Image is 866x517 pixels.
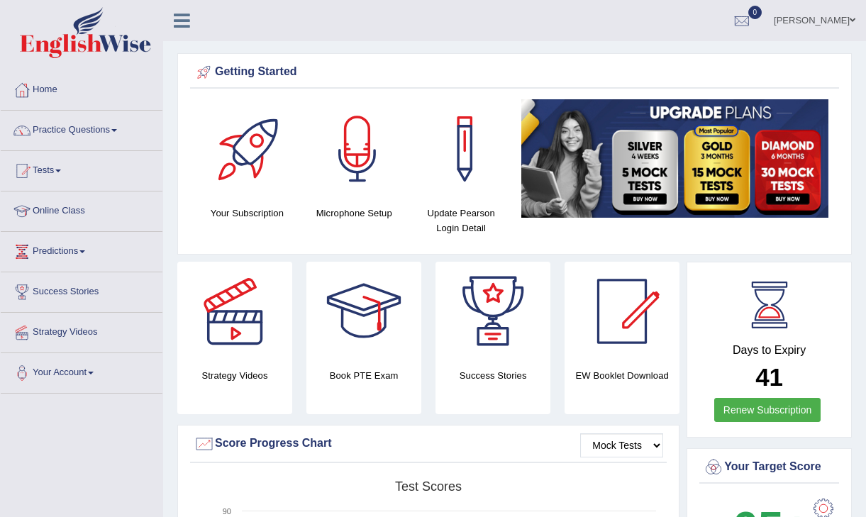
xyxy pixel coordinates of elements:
div: Getting Started [194,62,836,83]
h4: EW Booklet Download [565,368,679,383]
a: Practice Questions [1,111,162,146]
div: Score Progress Chart [194,433,663,455]
a: Success Stories [1,272,162,308]
a: Tests [1,151,162,187]
h4: Days to Expiry [703,344,836,357]
h4: Success Stories [435,368,550,383]
img: small5.jpg [521,99,828,218]
a: Predictions [1,232,162,267]
a: Online Class [1,191,162,227]
a: Your Account [1,353,162,389]
div: Your Target Score [703,457,836,478]
h4: Your Subscription [201,206,294,221]
b: 41 [755,363,783,391]
tspan: Test scores [395,479,462,494]
h4: Strategy Videos [177,368,292,383]
h4: Book PTE Exam [306,368,421,383]
h4: Microphone Setup [308,206,401,221]
a: Renew Subscription [714,398,821,422]
text: 90 [223,507,231,516]
span: 0 [748,6,762,19]
a: Home [1,70,162,106]
h4: Update Pearson Login Detail [415,206,508,235]
a: Strategy Videos [1,313,162,348]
